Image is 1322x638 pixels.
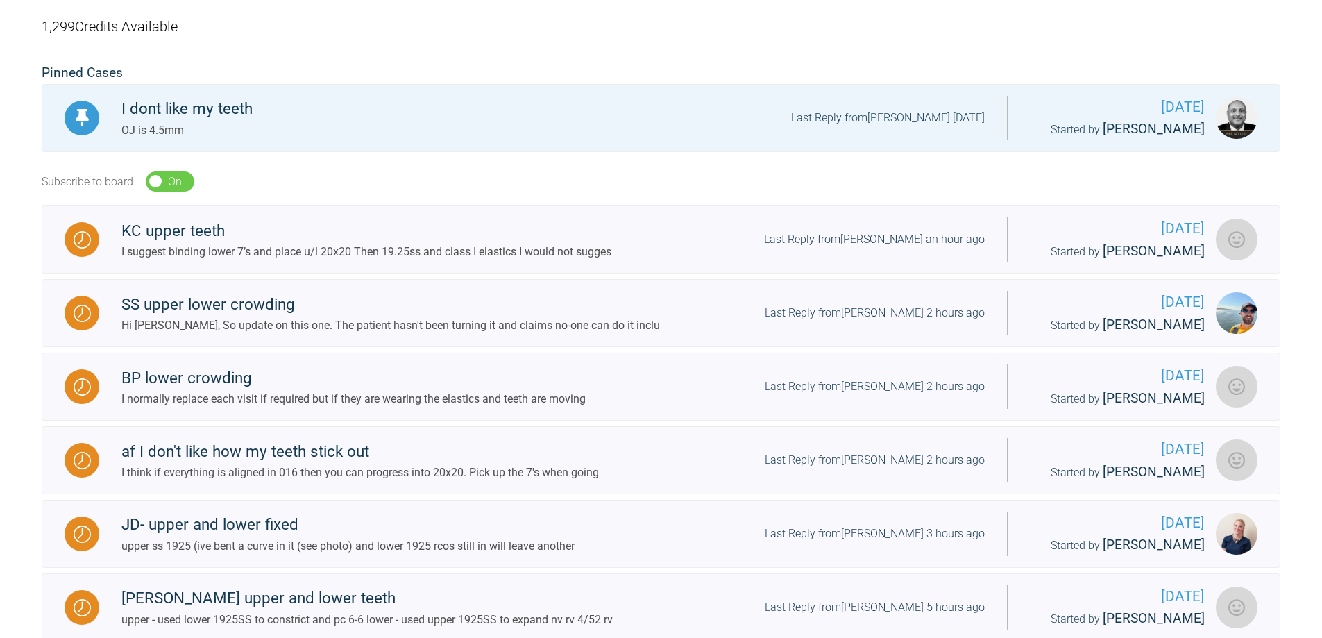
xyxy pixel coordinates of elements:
[121,317,660,335] div: Hi [PERSON_NAME], So update on this one. The patient hasn't been turning it and claims no-one can...
[1103,121,1205,137] span: [PERSON_NAME]
[1030,241,1205,262] div: Started by
[1216,292,1257,334] img: Owen Walls
[42,353,1280,421] a: WaitingBP lower crowdingI normally replace each visit if required but if they are wearing the ela...
[1030,314,1205,336] div: Started by
[121,96,253,121] div: I dont like my teeth
[1030,388,1205,410] div: Started by
[1030,535,1205,556] div: Started by
[1030,608,1205,630] div: Started by
[74,231,91,249] img: Waiting
[1216,219,1257,260] img: Roekshana Shar
[1030,291,1205,314] span: [DATE]
[168,173,182,191] div: On
[121,292,660,317] div: SS upper lower crowding
[74,526,91,543] img: Waiting
[1103,537,1205,553] span: [PERSON_NAME]
[1216,366,1257,408] img: Roekshana Shar
[121,464,599,482] div: I think if everything is aligned in 016 then you can progress into 20x20. Pick up the 7's when going
[1216,97,1257,139] img: Utpalendu Bose
[74,305,91,322] img: Waiting
[764,230,985,249] div: Last Reply from [PERSON_NAME] an hour ago
[1103,243,1205,259] span: [PERSON_NAME]
[42,279,1280,347] a: WaitingSS upper lower crowdingHi [PERSON_NAME], So update on this one. The patient hasn't been tu...
[42,173,133,191] div: Subscribe to board
[791,109,985,127] div: Last Reply from [PERSON_NAME] [DATE]
[765,451,985,469] div: Last Reply from [PERSON_NAME] 2 hours ago
[74,452,91,469] img: Waiting
[42,84,1280,152] a: PinnedI dont like my teethOJ is 4.5mmLast Reply from[PERSON_NAME] [DATE][DATE]Started by [PERSON_...
[1103,610,1205,626] span: [PERSON_NAME]
[1216,513,1257,555] img: Olivia Nixon
[1030,217,1205,240] span: [DATE]
[1030,96,1205,119] span: [DATE]
[1030,438,1205,461] span: [DATE]
[765,304,985,322] div: Last Reply from [PERSON_NAME] 2 hours ago
[121,611,613,629] div: upper - used lower 1925SS to constrict and pc 6-6 lower - used upper 1925SS to expand nv rv 4/52 rv
[42,1,1280,51] div: 1,299 Credits Available
[1216,439,1257,481] img: Roekshana Shar
[1030,585,1205,608] span: [DATE]
[121,439,599,464] div: af I don't like how my teeth stick out
[765,525,985,543] div: Last Reply from [PERSON_NAME] 3 hours ago
[121,512,575,537] div: JD- upper and lower fixed
[42,426,1280,494] a: Waitingaf I don't like how my teeth stick outI think if everything is aligned in 016 then you can...
[1030,119,1205,140] div: Started by
[121,243,611,261] div: I suggest binding lower 7’s and place u/l 20x20 Then 19.25ss and class I elastics I would not sugges
[1103,317,1205,333] span: [PERSON_NAME]
[42,500,1280,568] a: WaitingJD- upper and lower fixedupper ss 1925 (ive bent a curve in it (see photo) and lower 1925 ...
[1030,512,1205,535] span: [DATE]
[121,219,611,244] div: KC upper teeth
[42,205,1280,274] a: WaitingKC upper teethI suggest binding lower 7’s and place u/l 20x20 Then 19.25ss and class I ela...
[121,366,586,391] div: BP lower crowding
[74,599,91,616] img: Waiting
[1103,390,1205,406] span: [PERSON_NAME]
[765,378,985,396] div: Last Reply from [PERSON_NAME] 2 hours ago
[121,121,253,140] div: OJ is 4.5mm
[74,109,91,126] img: Pinned
[121,586,613,611] div: [PERSON_NAME] upper and lower teeth
[121,537,575,555] div: upper ss 1925 (ive bent a curve in it (see photo) and lower 1925 rcos still in will leave another
[765,598,985,616] div: Last Reply from [PERSON_NAME] 5 hours ago
[1030,462,1205,483] div: Started by
[1103,464,1205,480] span: [PERSON_NAME]
[1030,364,1205,387] span: [DATE]
[121,390,586,408] div: I normally replace each visit if required but if they are wearing the elastics and teeth are moving
[42,62,1280,84] h2: Pinned Cases
[74,378,91,396] img: Waiting
[1216,587,1257,628] img: Neil Fearns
